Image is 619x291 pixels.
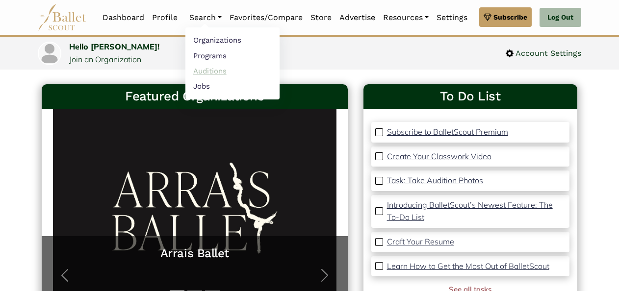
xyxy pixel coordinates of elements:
[99,7,148,28] a: Dashboard
[387,236,454,248] a: Craft Your Resume
[387,150,491,163] a: Create Your Classwork Video
[185,63,280,78] a: Auditions
[387,126,508,139] a: Subscribe to BalletScout Premium
[493,12,527,23] span: Subscribe
[185,7,226,28] a: Search
[52,246,338,261] a: Arrais Ballet
[185,78,280,94] a: Jobs
[185,27,280,99] ul: Resources
[540,8,581,27] a: Log Out
[479,7,532,27] a: Subscribe
[387,199,566,224] a: Introducing BalletScout’s Newest Feature: The To-Do List
[371,88,569,105] a: To Do List
[433,7,471,28] a: Settings
[387,260,549,273] a: Learn How to Get the Most Out of BalletScout
[185,33,280,48] a: Organizations
[387,127,508,137] p: Subscribe to BalletScout Premium
[387,174,483,187] a: Task: Take Audition Photos
[387,175,483,185] p: Task: Take Audition Photos
[484,12,491,23] img: gem.svg
[514,47,581,60] span: Account Settings
[307,7,335,28] a: Store
[387,151,491,161] p: Create Your Classwork Video
[39,43,60,64] img: profile picture
[148,7,181,28] a: Profile
[69,54,141,64] a: Join an Organization
[387,200,553,222] p: Introducing BalletScout’s Newest Feature: The To-Do List
[387,237,454,246] p: Craft Your Resume
[226,7,307,28] a: Favorites/Compare
[335,7,379,28] a: Advertise
[69,42,159,51] a: Hello [PERSON_NAME]!
[50,88,340,105] h3: Featured Organizations
[185,48,280,63] a: Programs
[379,7,433,28] a: Resources
[506,47,581,60] a: Account Settings
[387,261,549,271] p: Learn How to Get the Most Out of BalletScout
